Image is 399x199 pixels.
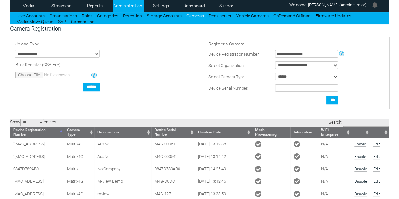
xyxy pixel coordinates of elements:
span: Select Organisation: [208,63,244,68]
span: Register a Camera [208,41,244,46]
a: Reports [79,1,110,10]
span: Bulk Register (CSV File) [15,62,61,67]
td: Matrix4G [64,175,95,187]
td: Matrix4G [64,150,95,162]
td: AusNet [94,138,151,150]
td: Matrix [64,163,95,175]
a: Streaming [46,1,77,10]
a: Edit [373,155,380,159]
a: Edit [373,167,380,172]
a: Enable [354,142,366,147]
td: AusNet [94,150,151,162]
a: Organisations [50,13,77,18]
th: WiFi Enterprise: activate to sort column ascending [318,127,351,138]
td: 0847D789AB0 [151,163,195,175]
a: Retention [123,13,142,18]
a: Edit [373,142,380,147]
th: Camera Type: activate to sort column ascending [64,127,95,138]
span: N/A [321,179,328,184]
a: Administration [113,1,143,10]
img: bell24.png [371,1,378,9]
td: Matrix4G [64,138,95,150]
td: [DATE] 13:12:38 [195,138,252,150]
a: Disable [354,192,367,196]
a: Disable [354,179,367,184]
span: Device Serial Number: [208,86,248,91]
th: Mesh Provisioning [252,127,290,138]
a: Roles [82,13,92,18]
span: N/A [321,191,328,196]
a: User Accounts [16,13,45,18]
a: Cameras [186,13,204,18]
span: Upload Type [15,41,39,46]
th: Integration [290,127,318,138]
span: Select Camera Type: [208,74,245,79]
a: Edit [373,179,380,184]
span: Welcome, [PERSON_NAME] (Administrator) [289,3,366,7]
a: Edit [373,192,380,196]
label: Search: [328,120,389,125]
span: Device Registration Number: [208,52,259,56]
td: 0847D789AB0 [10,163,64,175]
span: N/A [321,167,328,171]
td: No Company [94,163,151,175]
select: Showentries [20,119,44,126]
input: Search: [343,119,389,127]
a: Firmware Updates [315,13,351,18]
td: M-View Demo [94,175,151,187]
span: Organisation [97,130,119,134]
td: "[MAC_ADDRESS] [10,138,64,150]
a: Dock server [209,13,232,18]
td: [DATE] 14:25:49 [195,163,252,175]
a: Media Move Queue [16,19,53,24]
a: SAP [58,19,66,24]
a: Disable [354,167,367,172]
a: Storage Accounts [147,13,182,18]
td: M4G-00051 [151,138,195,150]
td: M4G-00054" [151,150,195,162]
label: Show entries [10,120,56,124]
th: Organisation: activate to sort column ascending [94,127,151,138]
th: Device Registration Number [10,127,64,138]
span: Camera Registration [10,25,61,32]
td: [DATE] 13:14:42 [195,150,252,162]
a: Categories [97,13,118,18]
a: Dashboard [179,1,209,10]
th: : activate to sort column ascending [370,127,389,138]
th: : activate to sort column ascending [351,127,370,138]
th: Creation Date: activate to sort column ascending [195,127,252,138]
a: OnDemand Offload [273,13,311,18]
td: [DATE] 13:12:46 [195,175,252,187]
span: N/A [321,154,328,159]
a: Settings [146,1,176,10]
a: Vehicle Cameras [236,13,269,18]
a: Enable [354,155,366,159]
span: N/A [321,142,328,146]
td: "[MAC_ADDRESS] [10,150,64,162]
a: Camera Log [71,19,95,24]
a: Media [13,1,44,10]
td: [MAC_ADDRESS] [10,175,64,187]
a: Support [212,1,243,10]
th: Device Serial Number: activate to sort column ascending [151,127,195,138]
td: M4G-D6DC [151,175,195,187]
